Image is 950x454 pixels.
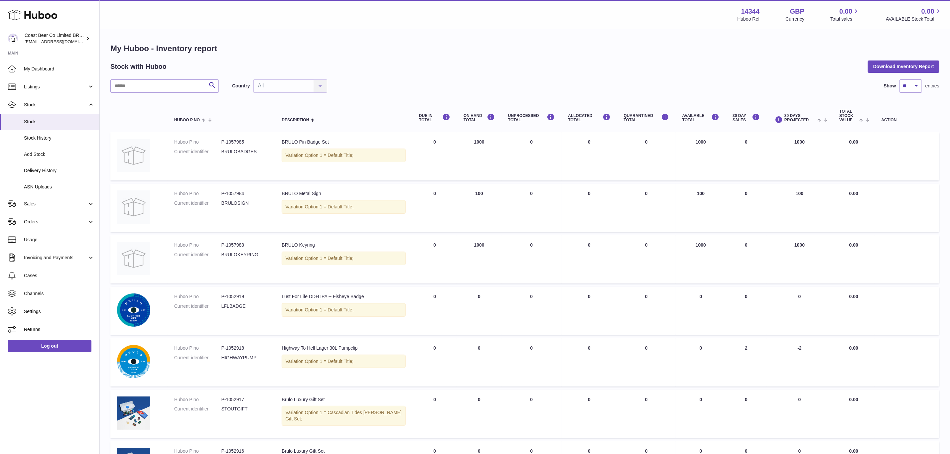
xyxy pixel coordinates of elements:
dt: Current identifier [174,406,221,412]
td: 0 [676,390,726,438]
span: 0.00 [849,294,858,299]
dt: Current identifier [174,200,221,206]
td: -2 [766,338,833,387]
td: 0 [412,235,457,284]
dt: Huboo P no [174,293,221,300]
div: Currency [786,16,805,22]
td: 0 [726,287,767,335]
a: Log out [8,340,91,352]
dd: STOUTGIFT [221,406,269,412]
td: 0 [501,132,561,180]
span: Total sales [830,16,860,22]
td: 0 [457,287,501,335]
span: 30 DAYS PROJECTED [784,114,816,122]
span: Stock [24,102,87,108]
td: 0 [412,184,457,232]
td: 0 [412,338,457,387]
dd: P-1057985 [221,139,269,145]
span: 0.00 [849,139,858,145]
div: Huboo Ref [738,16,760,22]
span: Invoicing and Payments [24,255,87,261]
span: 0.00 [849,397,858,402]
div: 30 DAY SALES [733,113,760,122]
dd: BRULOKEYRING [221,252,269,258]
dt: Huboo P no [174,242,221,248]
span: entries [925,83,939,89]
span: Option 1 = Default Title; [305,204,354,209]
div: AVAILABLE Total [682,113,720,122]
td: 0 [766,390,833,438]
img: product image [117,190,150,224]
span: Huboo P no [174,118,200,122]
td: 0 [562,287,617,335]
td: 0 [501,235,561,284]
span: 0 [645,139,648,145]
span: Channels [24,290,94,297]
td: 0 [562,338,617,387]
span: Listings [24,84,87,90]
div: Variation: [282,252,406,265]
label: Show [884,83,896,89]
span: Delivery History [24,168,94,174]
h2: Stock with Huboo [110,62,167,71]
dd: P-1052917 [221,397,269,403]
span: Total stock value [840,109,858,123]
span: Option 1 = Cascadian Tides [PERSON_NAME] Gift Set; [285,410,402,421]
span: Returns [24,326,94,333]
dd: BRULOBADGES [221,149,269,155]
span: 0 [645,397,648,402]
span: 0.00 [849,242,858,248]
h1: My Huboo - Inventory report [110,43,939,54]
td: 0 [726,235,767,284]
img: product image [117,345,150,378]
td: 1000 [766,235,833,284]
strong: GBP [790,7,804,16]
td: 0 [562,184,617,232]
span: Sales [24,201,87,207]
td: 0 [457,390,501,438]
img: product image [117,397,150,430]
img: product image [117,293,150,327]
span: 0 [645,345,648,351]
div: BRULO Metal Sign [282,190,406,197]
span: 0 [645,294,648,299]
span: Add Stock [24,151,94,158]
dd: P-1052918 [221,345,269,351]
td: 0 [562,132,617,180]
div: Action [882,118,933,122]
div: Variation: [282,200,406,214]
span: Option 1 = Default Title; [305,359,354,364]
span: [EMAIL_ADDRESS][DOMAIN_NAME] [25,39,98,44]
td: 0 [412,132,457,180]
span: Stock History [24,135,94,141]
td: 100 [457,184,501,232]
td: 1000 [766,132,833,180]
td: 100 [766,184,833,232]
img: product image [117,139,150,172]
span: Option 1 = Default Title; [305,153,354,158]
td: 0 [412,390,457,438]
td: 0 [562,235,617,284]
a: 0.00 AVAILABLE Stock Total [886,7,942,22]
div: BRULO Keyring [282,242,406,248]
td: 0 [766,287,833,335]
span: Settings [24,308,94,315]
span: AVAILABLE Stock Total [886,16,942,22]
td: 0 [726,390,767,438]
dt: Current identifier [174,355,221,361]
td: 0 [501,184,561,232]
span: 0.00 [849,345,858,351]
dd: P-1052919 [221,293,269,300]
td: 1000 [457,235,501,284]
span: Option 1 = Default Title; [305,307,354,312]
dt: Current identifier [174,252,221,258]
td: 1000 [676,132,726,180]
dt: Current identifier [174,303,221,309]
dt: Current identifier [174,149,221,155]
td: 0 [676,287,726,335]
td: 0 [676,338,726,387]
td: 0 [501,390,561,438]
dt: Huboo P no [174,190,221,197]
td: 0 [457,338,501,387]
a: 0.00 Total sales [830,7,860,22]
